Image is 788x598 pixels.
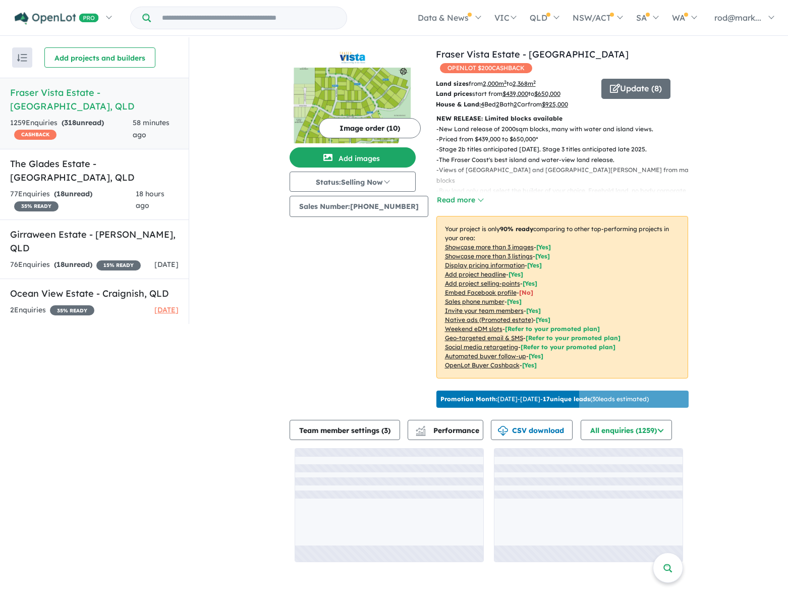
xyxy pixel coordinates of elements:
b: Promotion Month: [440,395,497,403]
button: Status:Selling Now [290,172,416,192]
strong: ( unread) [54,189,92,198]
span: [ Yes ] [536,243,551,251]
span: 18 [57,260,65,269]
u: Geo-targeted email & SMS [445,334,523,342]
span: [ No ] [519,289,533,296]
u: 4 [481,100,484,108]
span: [ Yes ] [509,270,523,278]
span: Performance [417,426,479,435]
button: Sales Number:[PHONE_NUMBER] [290,196,428,217]
button: Performance [408,420,483,440]
span: [Refer to your promoted plan] [521,343,615,351]
a: Fraser Vista Estate - Booral LogoFraser Vista Estate - Booral [290,47,416,143]
u: Automated buyer follow-up [445,352,526,360]
button: Add projects and builders [44,47,155,68]
span: 18 [57,189,65,198]
p: - Stage 2b titles anticipated [DATE]. Stage 3 titles anticipated late 2025. [436,144,696,154]
img: sort.svg [17,54,27,62]
button: Update (8) [601,79,670,99]
img: download icon [498,426,508,436]
span: [DATE] [154,305,179,314]
u: $ 925,000 [542,100,568,108]
span: 3 [384,426,388,435]
u: OpenLot Buyer Cashback [445,361,520,369]
span: 318 [64,118,76,127]
img: line-chart.svg [416,426,425,431]
b: Land sizes [436,80,469,87]
u: 2 [514,100,517,108]
sup: 2 [533,79,536,85]
span: CASHBACK [14,130,57,140]
strong: ( unread) [62,118,104,127]
span: [Yes] [522,361,537,369]
span: [ Yes ] [535,252,550,260]
span: [ Yes ] [526,307,541,314]
button: All enquiries (1259) [581,420,672,440]
span: to [506,80,536,87]
b: 90 % ready [500,225,533,233]
span: [Refer to your promoted plan] [505,325,600,333]
span: [Refer to your promoted plan] [526,334,621,342]
button: Read more [436,194,484,206]
a: Fraser Vista Estate - [GEOGRAPHIC_DATA] [436,48,629,60]
p: [DATE] - [DATE] - ( 30 leads estimated) [440,395,649,404]
span: OPENLOT $ 200 CASHBACK [440,63,532,73]
span: to [528,90,560,97]
span: 35 % READY [14,201,59,211]
b: Land prices [436,90,472,97]
div: 76 Enquir ies [10,259,141,271]
u: $ 439,000 [502,90,528,97]
u: $ 650,000 [534,90,560,97]
u: Weekend eDM slots [445,325,502,333]
p: NEW RELEASE: Limited blocks available [436,114,688,124]
input: Try estate name, suburb, builder or developer [153,7,345,29]
span: [DATE] [154,260,179,269]
h5: Fraser Vista Estate - [GEOGRAPHIC_DATA] , QLD [10,86,179,113]
u: Showcase more than 3 images [445,243,534,251]
p: - The Fraser Coast's best island and water-view land release. [436,155,696,165]
img: Fraser Vista Estate - Booral Logo [294,51,412,64]
u: Display pricing information [445,261,525,269]
strong: ( unread) [54,260,92,269]
b: 17 unique leads [543,395,590,403]
h5: Ocean View Estate - Craignish , QLD [10,287,179,300]
img: bar-chart.svg [416,429,426,436]
span: rod@mark... [714,13,761,23]
span: [Yes] [536,316,550,323]
button: Image order (10) [319,118,421,138]
p: - Views of [GEOGRAPHIC_DATA] and [GEOGRAPHIC_DATA][PERSON_NAME] from many blocks [436,165,696,186]
span: [Yes] [529,352,543,360]
sup: 2 [504,79,506,85]
img: Openlot PRO Logo White [15,12,99,25]
u: Showcase more than 3 listings [445,252,533,260]
img: Fraser Vista Estate - Booral [290,68,416,143]
button: Team member settings (3) [290,420,400,440]
p: Your project is only comparing to other top-performing projects in your area: - - - - - - - - - -... [436,216,688,378]
h5: The Glades Estate - [GEOGRAPHIC_DATA] , QLD [10,157,179,184]
u: Add project headline [445,270,506,278]
u: Sales phone number [445,298,504,305]
p: - New Land release of 2000sqm blocks, many with water and island views. [436,124,696,134]
span: 15 % READY [96,260,141,270]
button: CSV download [491,420,573,440]
span: [ Yes ] [527,261,542,269]
u: Embed Facebook profile [445,289,517,296]
u: Invite your team members [445,307,524,314]
p: - Buy land only and select the builder of your choice. Freehold land, no body corporate fees. [436,186,696,206]
p: - Priced from $439,000 to $650,000* [436,134,696,144]
span: 18 hours ago [136,189,164,210]
span: 58 minutes ago [133,118,170,139]
u: 2,368 m [513,80,536,87]
u: Add project selling-points [445,280,520,287]
div: 77 Enquir ies [10,188,136,212]
u: Native ads (Promoted estate) [445,316,533,323]
span: [ Yes ] [507,298,522,305]
u: 2,000 m [483,80,506,87]
p: Bed Bath Car from [436,99,594,110]
span: [ Yes ] [523,280,537,287]
h5: Girraween Estate - [PERSON_NAME] , QLD [10,228,179,255]
p: start from [436,89,594,99]
b: House & Land: [436,100,481,108]
div: 2 Enquir ies [10,304,94,316]
u: 2 [496,100,499,108]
